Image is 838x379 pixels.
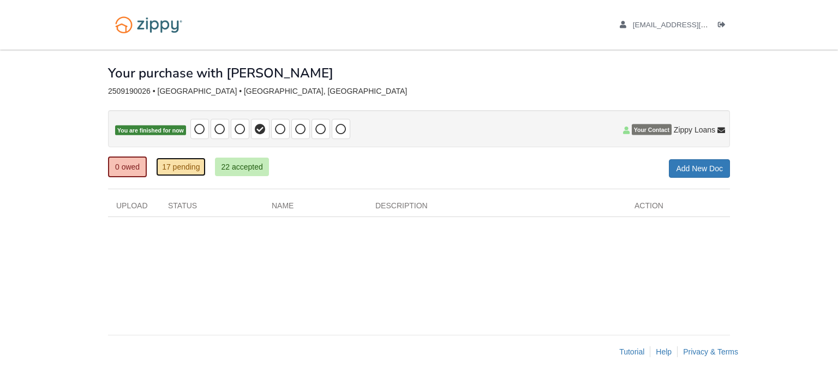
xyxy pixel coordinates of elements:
a: Add New Doc [669,159,730,178]
a: Help [656,347,672,356]
div: Action [626,200,730,216]
span: ace.sgs@gmail.com [633,21,758,29]
a: Privacy & Terms [683,347,738,356]
span: Zippy Loans [674,124,715,135]
a: 22 accepted [215,158,268,176]
a: Log out [718,21,730,32]
a: edit profile [620,21,758,32]
a: 17 pending [156,158,206,176]
a: 0 owed [108,157,147,177]
div: Upload [108,200,160,216]
div: Description [367,200,626,216]
img: Logo [108,11,189,39]
div: Status [160,200,264,216]
span: You are finished for now [115,125,186,136]
a: Tutorial [619,347,644,356]
div: 2509190026 • [GEOGRAPHIC_DATA] • [GEOGRAPHIC_DATA], [GEOGRAPHIC_DATA] [108,87,730,96]
div: Name [264,200,367,216]
h1: Your purchase with [PERSON_NAME] [108,66,333,80]
span: Your Contact [632,124,672,135]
